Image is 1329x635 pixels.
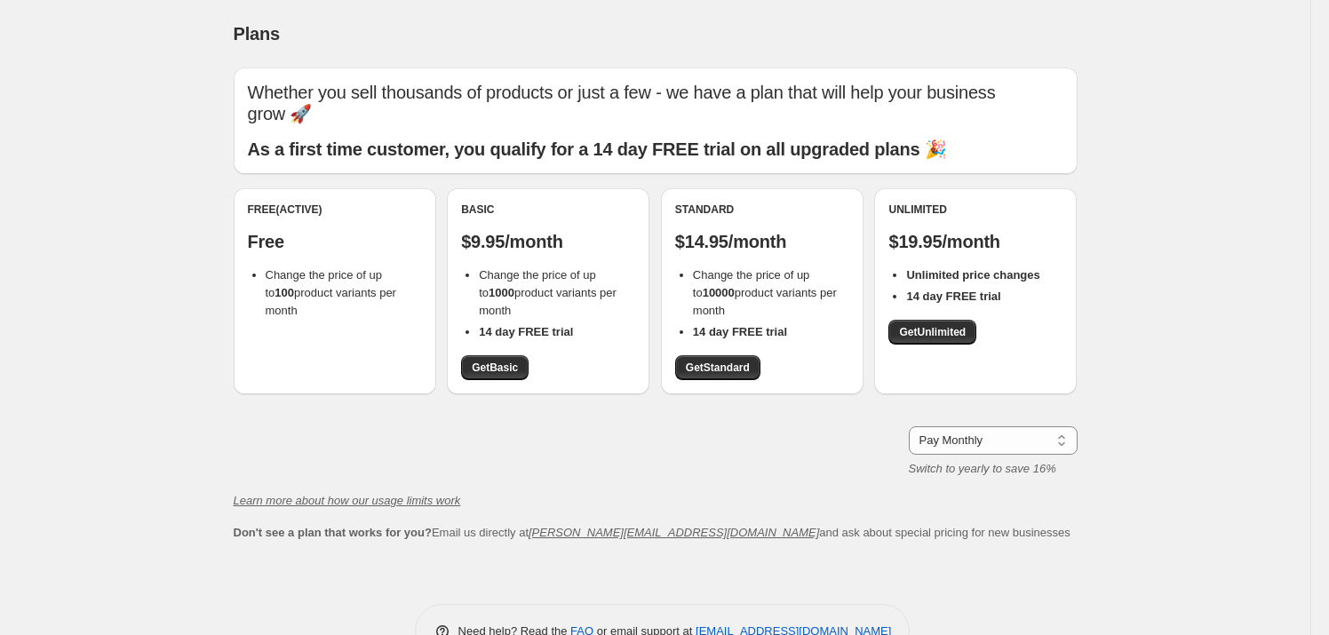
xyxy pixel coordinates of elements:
[693,325,787,338] b: 14 day FREE trial
[888,202,1062,217] div: Unlimited
[888,231,1062,252] p: $19.95/month
[899,325,966,339] span: Get Unlimited
[248,82,1063,124] p: Whether you sell thousands of products or just a few - we have a plan that will help your busines...
[909,462,1056,475] i: Switch to yearly to save 16%
[693,268,837,317] span: Change the price of up to product variants per month
[479,325,573,338] b: 14 day FREE trial
[906,290,1000,303] b: 14 day FREE trial
[461,231,635,252] p: $9.95/month
[234,24,280,44] span: Plans
[675,231,849,252] p: $14.95/month
[248,231,422,252] p: Free
[472,361,518,375] span: Get Basic
[266,268,396,317] span: Change the price of up to product variants per month
[888,320,976,345] a: GetUnlimited
[675,202,849,217] div: Standard
[248,139,947,159] b: As a first time customer, you qualify for a 14 day FREE trial on all upgraded plans 🎉
[906,268,1039,282] b: Unlimited price changes
[234,494,461,507] a: Learn more about how our usage limits work
[461,355,529,380] a: GetBasic
[686,361,750,375] span: Get Standard
[529,526,819,539] a: [PERSON_NAME][EMAIL_ADDRESS][DOMAIN_NAME]
[234,526,432,539] b: Don't see a plan that works for you?
[234,526,1070,539] span: Email us directly at and ask about special pricing for new businesses
[479,268,617,317] span: Change the price of up to product variants per month
[703,286,735,299] b: 10000
[675,355,760,380] a: GetStandard
[275,286,294,299] b: 100
[461,202,635,217] div: Basic
[248,202,422,217] div: Free (Active)
[489,286,514,299] b: 1000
